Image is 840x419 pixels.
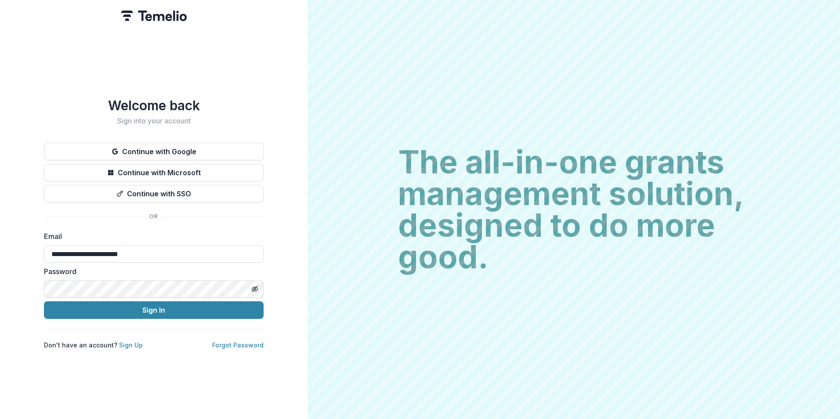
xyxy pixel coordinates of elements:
img: Temelio [121,11,187,21]
button: Continue with Google [44,143,264,160]
label: Password [44,266,258,277]
a: Forgot Password [212,341,264,349]
button: Continue with Microsoft [44,164,264,181]
button: Sign In [44,301,264,319]
label: Email [44,231,258,242]
h1: Welcome back [44,98,264,113]
button: Continue with SSO [44,185,264,202]
button: Toggle password visibility [248,282,262,296]
a: Sign Up [119,341,143,349]
p: Don't have an account? [44,340,143,350]
h2: Sign into your account [44,117,264,125]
